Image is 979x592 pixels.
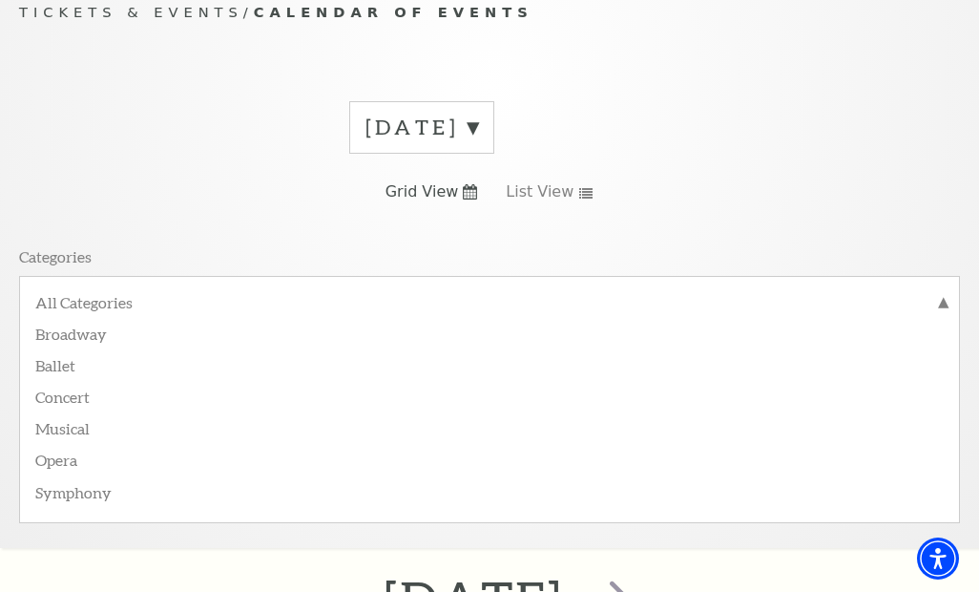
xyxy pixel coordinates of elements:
[19,342,195,362] p: Presenting Organizations
[35,412,944,443] label: Musical
[35,380,944,412] label: Concert
[35,349,944,380] label: Ballet
[19,4,243,20] span: Tickets & Events
[254,4,533,20] span: Calendar of Events
[385,181,459,202] span: Grid View
[35,317,944,349] label: Broadway
[35,476,944,507] label: Symphony
[917,538,959,580] div: Accessibility Menu
[365,113,478,142] label: [DATE]
[19,437,60,457] p: Series
[19,1,960,25] p: /
[35,443,944,475] label: Opera
[35,292,944,317] label: All Categories
[19,246,92,266] p: Categories
[506,181,573,202] span: List View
